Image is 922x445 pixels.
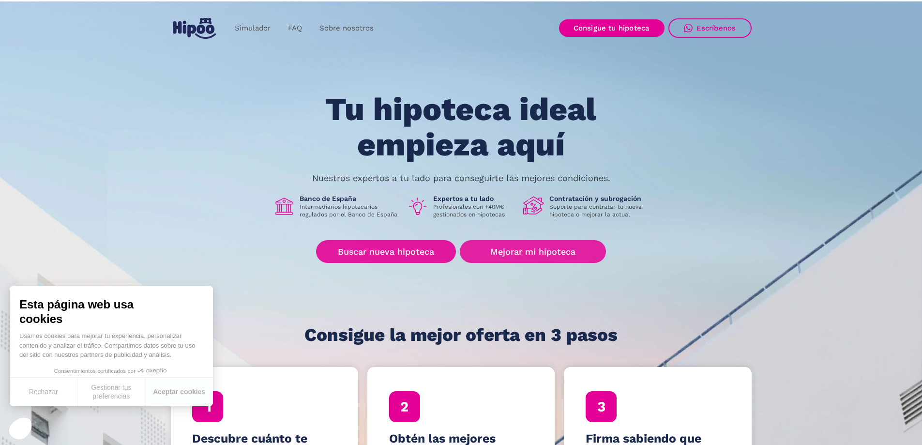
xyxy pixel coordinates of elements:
[460,240,605,263] a: Mejorar mi hipoteca
[549,203,649,218] p: Soporte para contratar tu nueva hipoteca o mejorar la actual
[279,19,311,38] a: FAQ
[433,203,515,218] p: Profesionales con +40M€ gestionados en hipotecas
[549,194,649,203] h1: Contratación y subrogación
[433,194,515,203] h1: Expertos a tu lado
[304,325,618,345] h1: Consigue la mejor oferta en 3 pasos
[696,24,736,32] div: Escríbenos
[300,194,399,203] h1: Banco de España
[316,240,456,263] a: Buscar nueva hipoteca
[311,19,382,38] a: Sobre nosotros
[300,203,399,218] p: Intermediarios hipotecarios regulados por el Banco de España
[559,19,665,37] a: Consigue tu hipoteca
[226,19,279,38] a: Simulador
[668,18,752,38] a: Escríbenos
[171,14,218,43] a: home
[312,174,610,182] p: Nuestros expertos a tu lado para conseguirte las mejores condiciones.
[277,92,644,162] h1: Tu hipoteca ideal empieza aquí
